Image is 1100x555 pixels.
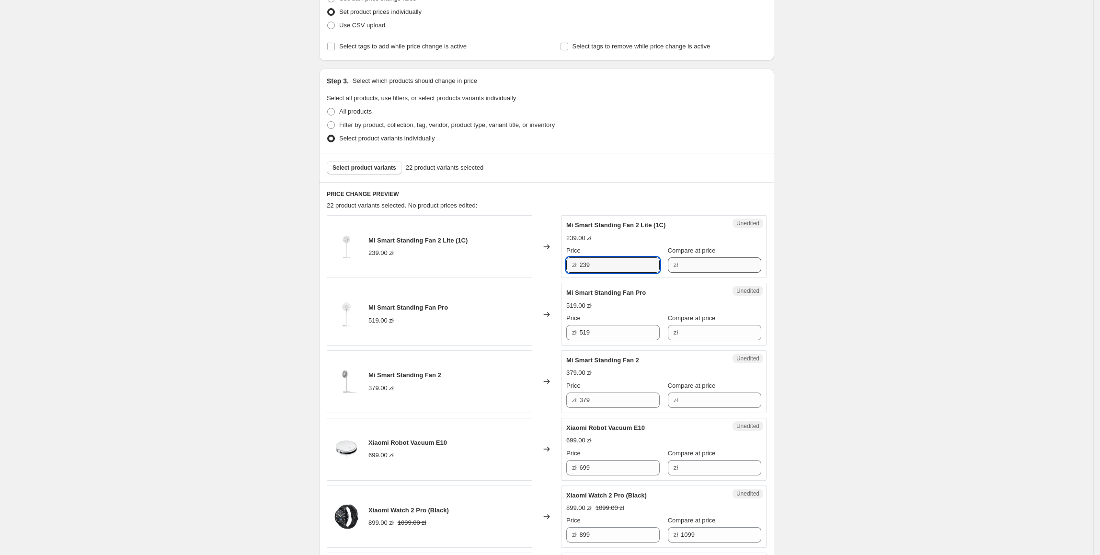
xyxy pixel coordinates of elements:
span: Unedited [736,287,759,295]
span: zł [572,464,576,471]
span: Mi Smart Standing Fan 2 Lite (1C) [566,221,665,229]
img: 3107_mismartstandingfan1c-800px-hero_80x.png [332,232,361,261]
img: 12136_Xiaomi_Watch_2_Pro-black-1-1600_80x.png [332,502,361,531]
span: Set product prices individually [339,8,422,15]
span: zł [572,329,576,336]
span: Mi Smart Standing Fan Pro [566,289,646,296]
div: 519.00 zł [566,301,592,311]
span: Compare at price [668,247,716,254]
span: Price [566,382,581,389]
span: Unedited [736,490,759,497]
span: zł [572,261,576,268]
span: Use CSV upload [339,22,385,29]
span: 22 product variants selected. No product prices edited: [327,202,477,209]
span: Xiaomi Watch 2 Pro (Black) [566,492,647,499]
span: Unedited [736,220,759,227]
span: zł [674,396,678,404]
span: Price [566,517,581,524]
span: Unedited [736,422,759,430]
span: zł [674,261,678,268]
span: 22 product variants selected [406,163,484,173]
div: 379.00 zł [566,368,592,378]
span: Compare at price [668,517,716,524]
span: Select tags to add while price change is active [339,43,467,50]
span: zł [674,329,678,336]
span: Select product variants individually [339,135,435,142]
span: zł [674,531,678,538]
span: Select product variants [332,164,396,172]
span: Mi Smart Standing Fan Pro [368,304,448,311]
span: Unedited [736,355,759,362]
span: zł [674,464,678,471]
div: 699.00 zł [368,451,394,460]
div: 379.00 zł [368,383,394,393]
strike: 1099.00 zł [398,518,426,528]
span: Compare at price [668,450,716,457]
strike: 1099.00 zł [596,503,624,513]
span: Mi Smart Standing Fan 2 [566,357,639,364]
p: Select which products should change in price [353,76,477,86]
span: Xiaomi Watch 2 Pro (Black) [368,507,449,514]
img: 10389_2_1__1_82e9ee02-806f-4402-a7ef-eb812ae79e53_80x.png [332,435,361,463]
img: 3814_mismartstandingfan2-1600px-0-hero-shadow_80x.png [332,367,361,396]
span: Select tags to remove while price change is active [573,43,710,50]
span: Price [566,314,581,322]
h2: Step 3. [327,76,349,86]
span: Mi Smart Standing Fan 2 [368,371,441,379]
div: 239.00 zł [368,248,394,258]
h6: PRICE CHANGE PREVIEW [327,190,767,198]
span: Price [566,247,581,254]
img: 3519_mismartstandingfan-pro-800px-1_80x.png [332,300,361,329]
span: zł [572,396,576,404]
span: Mi Smart Standing Fan 2 Lite (1C) [368,237,468,244]
div: 899.00 zł [368,518,394,528]
button: Select product variants [327,161,402,174]
span: Xiaomi Robot Vacuum E10 [566,424,645,431]
span: Price [566,450,581,457]
div: 519.00 zł [368,316,394,325]
div: 899.00 zł [566,503,592,513]
span: Select all products, use filters, or select products variants individually [327,94,516,102]
span: Filter by product, collection, tag, vendor, product type, variant title, or inventory [339,121,555,128]
span: Xiaomi Robot Vacuum E10 [368,439,447,446]
div: 239.00 zł [566,233,592,243]
div: 699.00 zł [566,436,592,445]
span: Compare at price [668,382,716,389]
span: Compare at price [668,314,716,322]
span: zł [572,531,576,538]
span: All products [339,108,372,115]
